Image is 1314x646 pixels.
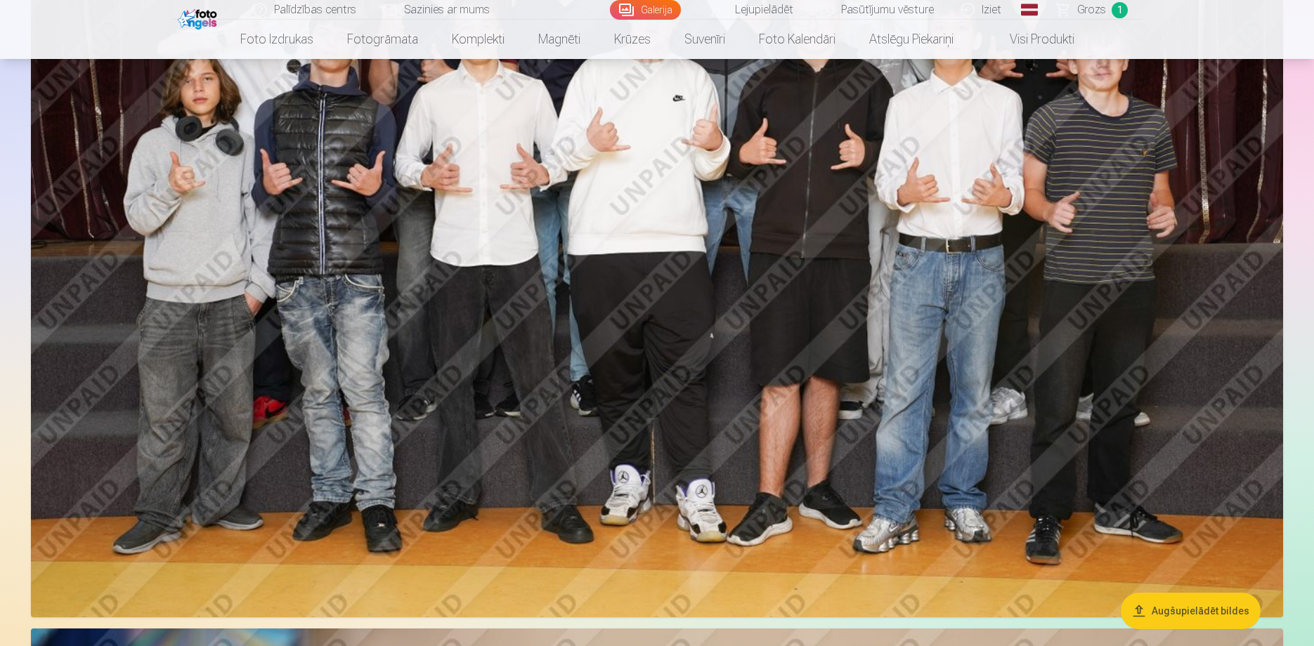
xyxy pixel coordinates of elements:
button: Augšupielādēt bildes [1121,593,1261,629]
a: Magnēti [521,20,597,59]
a: Komplekti [435,20,521,59]
img: /fa1 [178,6,221,29]
span: 1 [1112,2,1128,18]
a: Foto izdrukas [223,20,330,59]
a: Suvenīri [668,20,742,59]
span: Grozs [1077,1,1106,18]
a: Fotogrāmata [330,20,435,59]
a: Krūzes [597,20,668,59]
a: Visi produkti [970,20,1091,59]
a: Atslēgu piekariņi [852,20,970,59]
a: Foto kalendāri [742,20,852,59]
